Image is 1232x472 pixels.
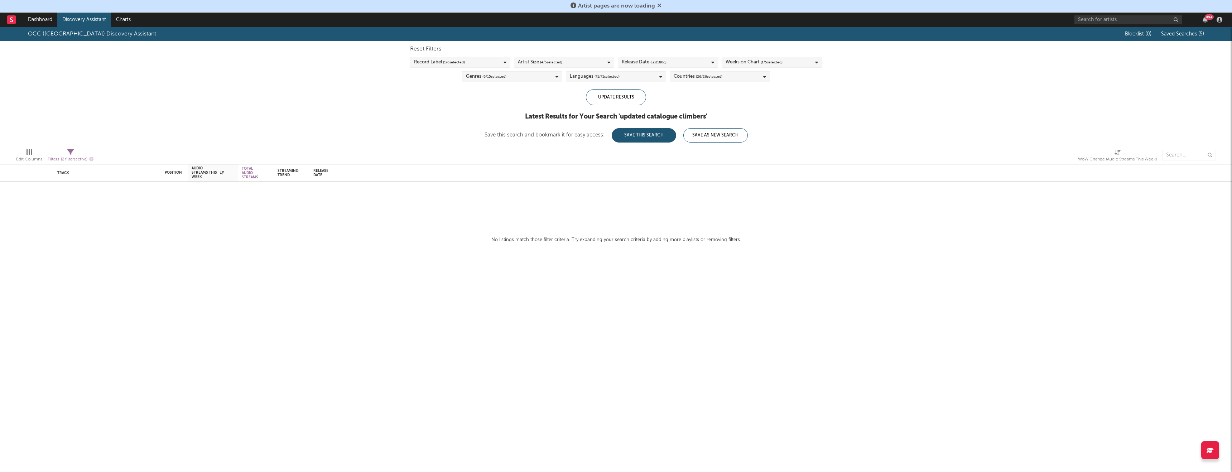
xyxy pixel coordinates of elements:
[683,128,748,143] button: Save As New Search
[57,171,154,175] div: Track
[242,167,260,179] div: Total Audio Streams
[1078,155,1157,164] div: WoW Change (Audio Streams This Week)
[485,132,748,138] div: Save this search and bookmark it for easy access:
[192,166,224,179] div: Audio Streams This Week
[57,13,111,27] a: Discovery Assistant
[1205,14,1214,20] div: 99 +
[1198,32,1204,37] span: ( 5 )
[726,58,783,67] div: Weeks on Chart
[1145,32,1151,37] span: ( 0 )
[61,158,87,162] span: ( 2 filters active)
[586,89,646,105] div: Update Results
[313,169,331,177] div: Release Date
[482,72,506,81] span: ( 9 / 15 selected)
[491,236,741,244] div: No listings match those filter criteria. Try expanding your search criteria by adding more playli...
[570,72,620,81] div: Languages
[165,170,182,175] div: Position
[443,58,465,67] span: ( 1 / 6 selected)
[466,72,506,81] div: Genres
[1125,32,1151,37] span: Blocklist
[28,30,156,38] div: OCC ([GEOGRAPHIC_DATA]) Discovery Assistant
[674,72,722,81] div: Countries
[23,13,57,27] a: Dashboard
[1161,32,1204,37] span: Saved Searches
[485,112,748,121] div: Latest Results for Your Search ' updated catalogue climbers '
[1074,15,1182,24] input: Search for artists
[612,128,676,143] button: Save This Search
[650,58,666,67] span: (last 180 d)
[1203,17,1208,23] button: 99+
[578,3,655,9] span: Artist pages are now loading
[48,146,93,167] div: Filters(2 filters active)
[518,58,562,67] div: Artist Size
[622,58,666,67] div: Release Date
[761,58,783,67] span: ( 1 / 5 selected)
[595,72,620,81] span: ( 71 / 71 selected)
[1159,31,1204,37] button: Saved Searches (5)
[48,155,93,164] div: Filters
[657,3,661,9] span: Dismiss
[1162,150,1216,160] input: Search...
[16,155,42,164] div: Edit Columns
[278,169,303,177] div: Streaming Trend
[414,58,465,67] div: Record Label
[111,13,136,27] a: Charts
[696,72,722,81] span: ( 26 / 26 selected)
[540,58,562,67] span: ( 4 / 5 selected)
[410,45,822,53] div: Reset Filters
[1078,146,1157,167] div: WoW Change (Audio Streams This Week)
[16,146,42,167] div: Edit Columns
